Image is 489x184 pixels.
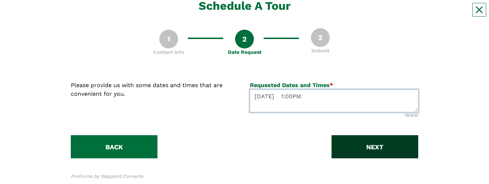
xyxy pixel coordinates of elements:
button: Close [472,3,486,17]
p: Please provide us with some dates and times that are convenient for you. [71,81,239,98]
div: Date Request [228,48,261,56]
div: 2 [235,30,254,48]
div: 3 [311,28,330,47]
button: BACK [71,135,157,158]
div: Contact Info [153,48,184,56]
div: ProForms by Waypoint Converts [71,173,143,180]
button: NEXT [332,135,418,158]
div: 1 [159,30,178,48]
div: Submit [311,47,329,55]
textarea: [DATE] 1:00PM [250,90,418,112]
span: Requested Dates and Times [250,82,330,89]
